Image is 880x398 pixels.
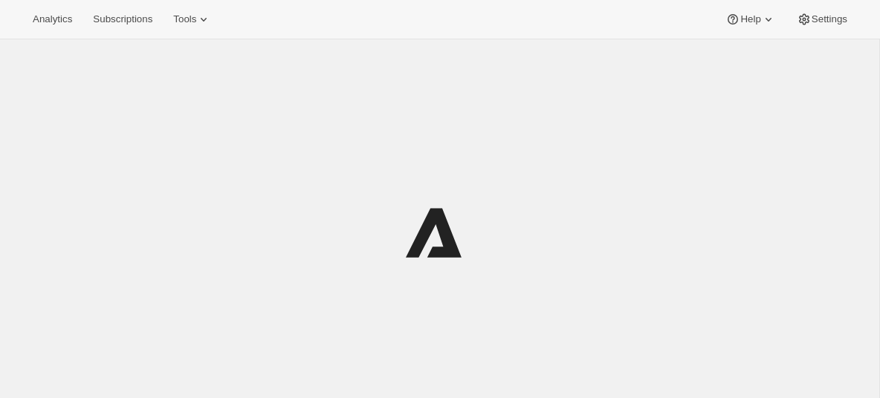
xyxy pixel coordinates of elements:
[788,9,856,30] button: Settings
[173,13,196,25] span: Tools
[716,9,784,30] button: Help
[164,9,220,30] button: Tools
[84,9,161,30] button: Subscriptions
[812,13,847,25] span: Settings
[33,13,72,25] span: Analytics
[24,9,81,30] button: Analytics
[93,13,152,25] span: Subscriptions
[740,13,760,25] span: Help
